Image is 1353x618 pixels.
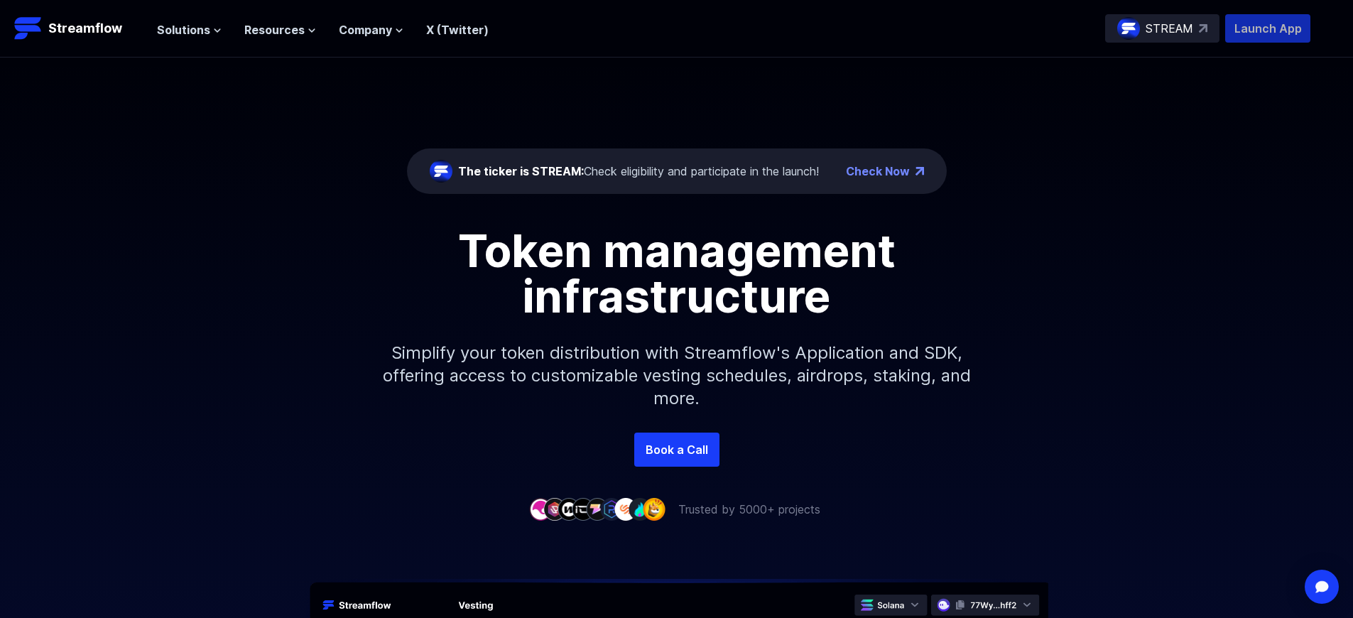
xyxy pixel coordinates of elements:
[586,498,609,520] img: company-5
[357,228,996,319] h1: Token management infrastructure
[1146,20,1193,37] p: STREAM
[458,164,584,178] span: The ticker is STREAM:
[1199,24,1207,33] img: top-right-arrow.svg
[371,319,982,433] p: Simplify your token distribution with Streamflow's Application and SDK, offering access to custom...
[529,498,552,520] img: company-1
[1105,14,1219,43] a: STREAM
[1225,14,1310,43] button: Launch App
[543,498,566,520] img: company-2
[430,160,452,183] img: streamflow-logo-circle.png
[629,498,651,520] img: company-8
[244,21,316,38] button: Resources
[1117,17,1140,40] img: streamflow-logo-circle.png
[915,167,924,175] img: top-right-arrow.png
[244,21,305,38] span: Resources
[634,433,719,467] a: Book a Call
[48,18,122,38] p: Streamflow
[458,163,819,180] div: Check eligibility and participate in the launch!
[157,21,222,38] button: Solutions
[600,498,623,520] img: company-6
[339,21,403,38] button: Company
[846,163,910,180] a: Check Now
[558,498,580,520] img: company-3
[14,14,143,43] a: Streamflow
[14,14,43,43] img: Streamflow Logo
[426,23,489,37] a: X (Twitter)
[157,21,210,38] span: Solutions
[614,498,637,520] img: company-7
[572,498,594,520] img: company-4
[678,501,820,518] p: Trusted by 5000+ projects
[643,498,665,520] img: company-9
[1305,570,1339,604] div: Open Intercom Messenger
[339,21,392,38] span: Company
